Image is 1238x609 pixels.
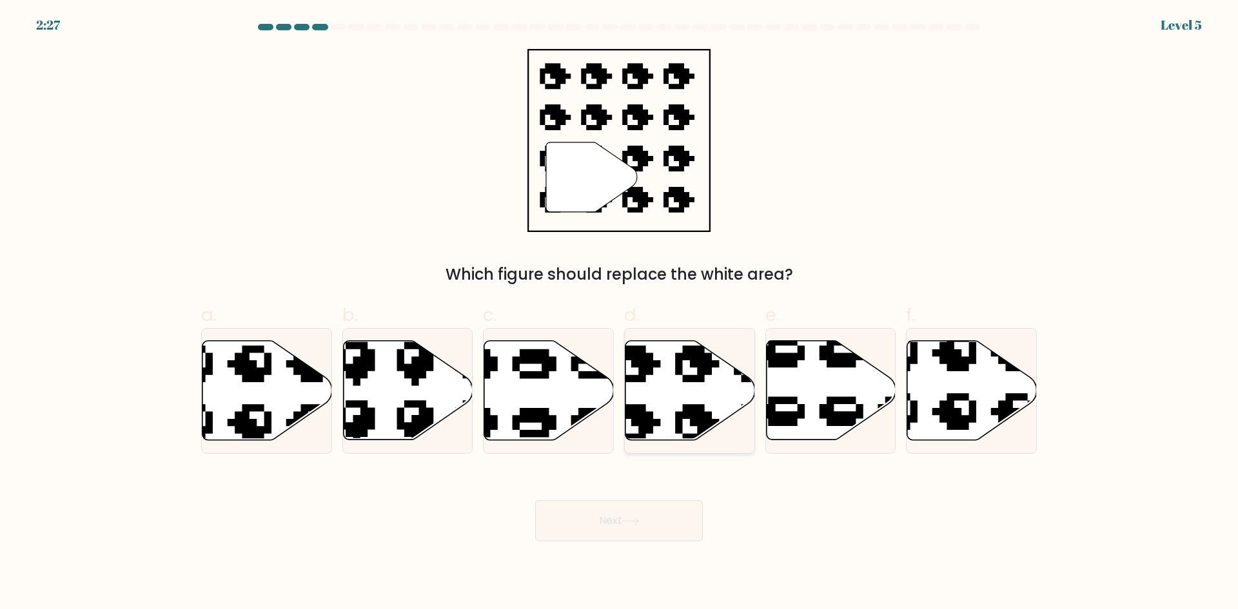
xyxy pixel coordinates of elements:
[535,500,703,541] button: Next
[906,302,915,327] span: f.
[546,142,637,212] g: "
[624,302,640,327] span: d.
[1161,15,1202,35] div: Level 5
[209,263,1029,286] div: Which figure should replace the white area?
[36,15,60,35] div: 2:27
[483,302,497,327] span: c.
[765,302,780,327] span: e.
[201,302,217,327] span: a.
[342,302,358,327] span: b.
